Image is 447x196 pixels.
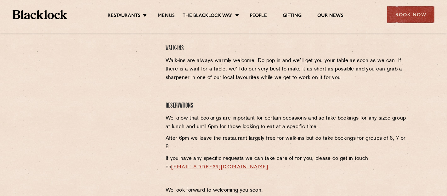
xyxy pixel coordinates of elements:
a: Gifting [283,13,302,20]
a: People [250,13,267,20]
p: We look forward to welcoming you soon. [166,186,407,195]
p: Walk-ins are always warmly welcome. Do pop in and we’ll get you your table as soon as we can. If ... [166,57,407,82]
iframe: OpenTable make booking widget [63,24,133,119]
p: We know that bookings are important for certain occasions and so take bookings for any sized grou... [166,114,407,131]
a: [EMAIL_ADDRESS][DOMAIN_NAME] [171,165,268,170]
div: Book Now [387,6,434,23]
h4: Reservations [166,102,407,110]
a: Menus [158,13,175,20]
a: Restaurants [108,13,140,20]
a: Our News [317,13,343,20]
h4: Walk-Ins [166,44,407,53]
p: If you have any specific requests we can take care of for you, please do get in touch on . [166,154,407,171]
img: BL_Textured_Logo-footer-cropped.svg [13,10,67,19]
p: After 6pm we leave the restaurant largely free for walk-ins but do take bookings for groups of 6,... [166,134,407,151]
a: The Blacklock Way [183,13,232,20]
